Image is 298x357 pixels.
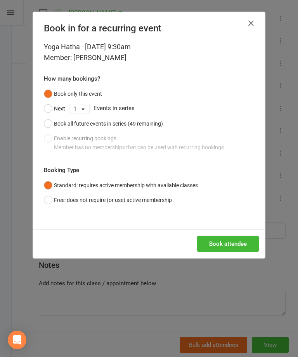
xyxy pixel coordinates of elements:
label: How many bookings? [44,74,100,83]
div: Yoga Hatha - [DATE] 9:30am Member: [PERSON_NAME] [44,41,254,63]
div: Book all future events in series (49 remaining) [54,119,163,128]
div: Events in series [44,101,254,116]
button: Close [245,17,257,29]
button: Book attendee [197,236,259,252]
button: Book all future events in series (49 remaining) [44,116,163,131]
button: Book only this event [44,86,102,101]
button: Standard: requires active membership with available classes [44,178,198,193]
label: Booking Type [44,166,79,175]
div: Open Intercom Messenger [8,331,26,349]
h4: Book in for a recurring event [44,23,254,34]
button: Next [44,101,65,116]
button: Free: does not require (or use) active membership [44,193,172,207]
